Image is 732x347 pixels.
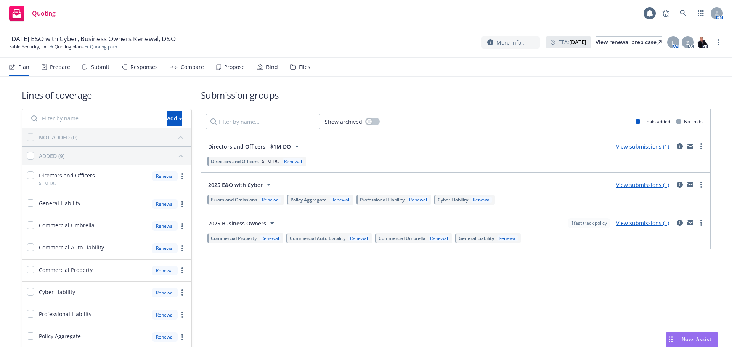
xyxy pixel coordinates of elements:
[291,197,327,203] span: Policy Aggregate
[616,181,669,189] a: View submissions (1)
[152,199,178,209] div: Renewal
[39,243,104,251] span: Commercial Auto Liability
[55,43,84,50] a: Quoting plans
[283,158,303,165] div: Renewal
[32,10,56,16] span: Quoting
[290,235,345,241] span: Commercial Auto Liability
[39,310,91,318] span: Professional Liability
[636,118,670,125] div: Limits added
[22,89,192,101] h1: Lines of coverage
[27,111,162,126] input: Filter by name...
[299,64,310,70] div: Files
[714,38,723,47] a: more
[39,171,95,179] span: Directors and Officers
[208,181,263,189] span: 2025 E&O with Cyber
[686,180,695,189] a: mail
[697,218,706,227] a: more
[181,64,204,70] div: Compare
[675,180,684,189] a: circleInformation
[266,64,278,70] div: Bind
[201,89,711,101] h1: Submission groups
[39,332,81,340] span: Policy Aggregate
[206,139,304,154] button: Directors and Officers - $1M DO
[18,64,29,70] div: Plan
[206,216,279,231] button: 2025 Business Owners
[686,218,695,227] a: mail
[167,111,182,126] button: Add
[571,220,607,227] span: 1 fast track policy
[496,38,526,46] span: More info...
[39,266,93,274] span: Commercial Property
[686,142,695,151] a: mail
[91,64,109,70] div: Submit
[596,36,662,48] a: View renewal prep case
[152,332,178,342] div: Renewal
[178,266,187,275] a: more
[676,6,691,21] a: Search
[360,197,405,203] span: Professional Liability
[697,142,706,151] a: more
[379,235,425,241] span: Commercial Umbrella
[152,310,178,320] div: Renewal
[325,118,362,126] span: Show archived
[39,150,187,162] button: ADDED (9)
[459,235,494,241] span: General Liability
[211,235,257,241] span: Commercial Property
[9,43,48,50] a: Fable Security, Inc.
[262,158,279,165] span: $1M DO
[675,218,684,227] a: circleInformation
[39,131,187,143] button: NOT ADDED (0)
[152,243,178,253] div: Renewal
[39,180,56,187] span: $1M DO
[178,310,187,319] a: more
[697,180,706,189] a: more
[672,38,675,46] span: L
[616,219,669,227] a: View submissions (1)
[39,152,64,160] div: ADDED (9)
[260,197,281,203] div: Renewal
[178,244,187,253] a: more
[675,142,684,151] a: circleInformation
[178,222,187,231] a: more
[152,266,178,275] div: Renewal
[211,158,259,165] span: Directors and Officers
[206,114,320,129] input: Filter by name...
[596,37,662,48] div: View renewal prep case
[658,6,673,21] a: Report a Bug
[152,221,178,231] div: Renewal
[50,64,70,70] div: Prepare
[693,6,708,21] a: Switch app
[39,199,80,207] span: General Liability
[260,235,281,241] div: Renewal
[178,172,187,181] a: more
[429,235,449,241] div: Renewal
[152,171,178,181] div: Renewal
[178,200,187,209] a: more
[90,43,117,50] span: Quoting plan
[666,332,718,347] button: Nova Assist
[224,64,245,70] div: Propose
[666,332,676,347] div: Drag to move
[497,235,518,241] div: Renewal
[178,288,187,297] a: more
[39,133,77,141] div: NOT ADDED (0)
[676,118,703,125] div: No limits
[616,143,669,150] a: View submissions (1)
[438,197,468,203] span: Cyber Liability
[211,197,257,203] span: Errors and Omissions
[39,288,75,296] span: Cyber Liability
[39,221,95,229] span: Commercial Umbrella
[682,336,712,342] span: Nova Assist
[330,197,351,203] div: Renewal
[408,197,429,203] div: Renewal
[348,235,369,241] div: Renewal
[208,219,266,227] span: 2025 Business Owners
[569,38,586,46] strong: [DATE]
[152,288,178,297] div: Renewal
[6,3,59,24] a: Quoting
[696,36,708,48] img: photo
[178,333,187,342] a: more
[206,177,276,192] button: 2025 E&O with Cyber
[9,34,176,43] span: [DATE] E&O with Cyber, Business Owners Renewal, D&O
